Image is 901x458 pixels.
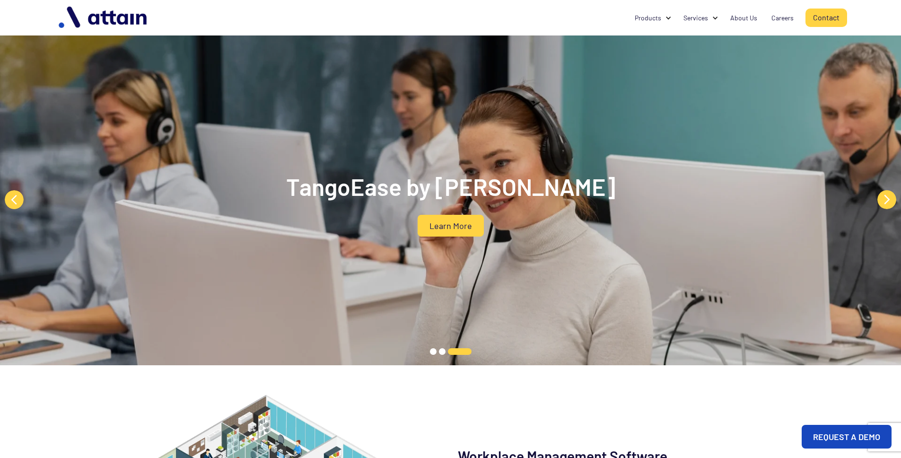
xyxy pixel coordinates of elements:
div: Products [635,13,661,23]
div: Careers [771,13,794,23]
button: Previous [5,190,24,209]
button: 3 of 3 [448,348,472,355]
div: Services [676,9,723,27]
button: 1 of 3 [430,348,437,355]
div: Products [628,9,676,27]
a: REQUEST A DEMO [802,425,892,449]
div: Services [683,13,708,23]
a: Contact [805,9,847,27]
a: Learn More [418,215,484,237]
a: Careers [764,9,801,27]
h2: TangoEase by [PERSON_NAME] [262,172,640,201]
div: About Us [730,13,757,23]
button: Next [877,190,896,209]
a: About Us [723,9,764,27]
button: 2 of 3 [439,348,446,355]
img: logo [54,3,153,33]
